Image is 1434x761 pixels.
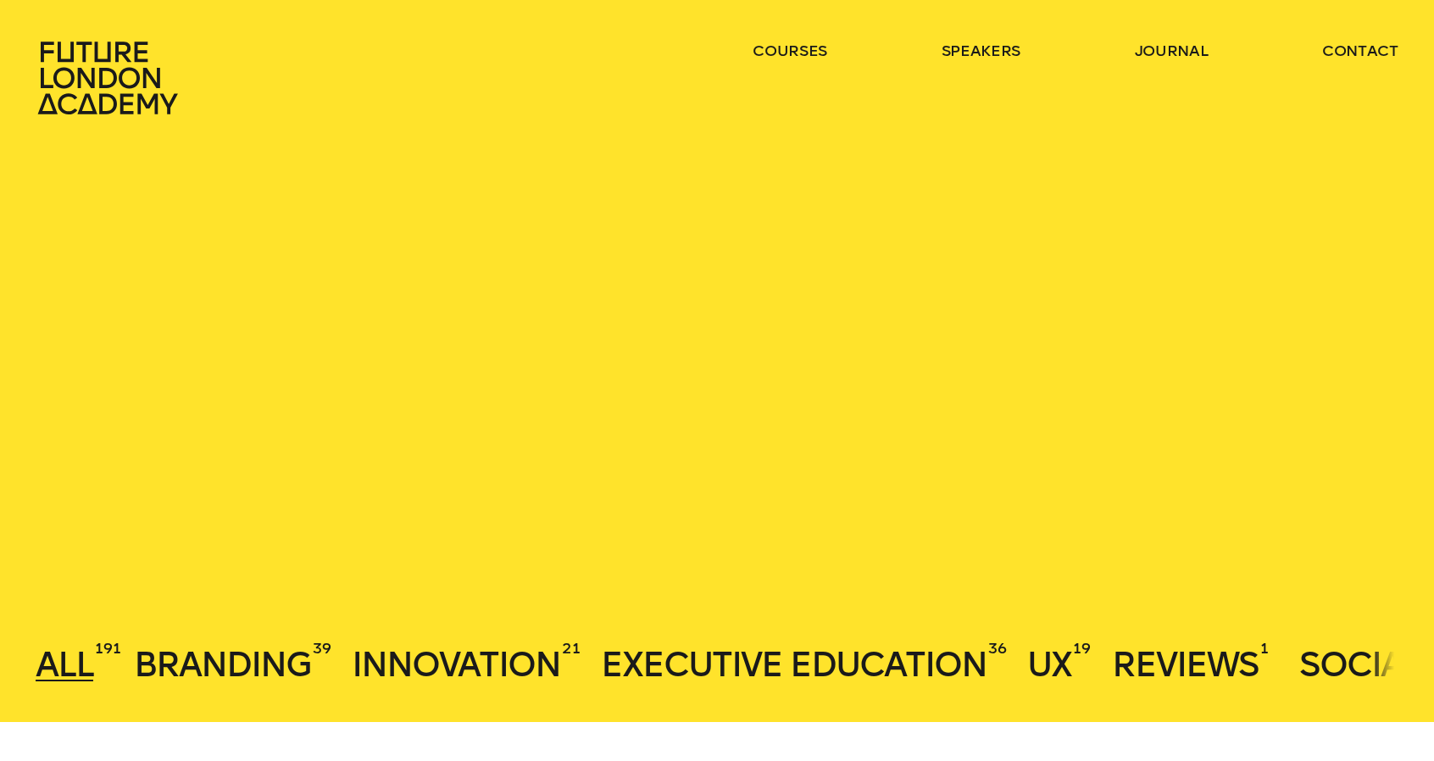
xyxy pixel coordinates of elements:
[1135,41,1209,61] a: journal
[1260,638,1269,658] sup: 1
[601,644,987,685] span: Executive Education
[988,638,1006,658] sup: 36
[1112,644,1259,685] span: Reviews
[1322,41,1398,61] a: contact
[942,41,1020,61] a: speakers
[562,638,580,658] sup: 21
[1027,644,1071,685] span: UX
[1073,638,1090,658] sup: 19
[352,644,560,685] span: Innovation
[95,638,120,658] sup: 191
[36,644,93,685] span: All
[313,638,331,658] sup: 39
[134,644,311,685] span: Branding
[753,41,827,61] a: courses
